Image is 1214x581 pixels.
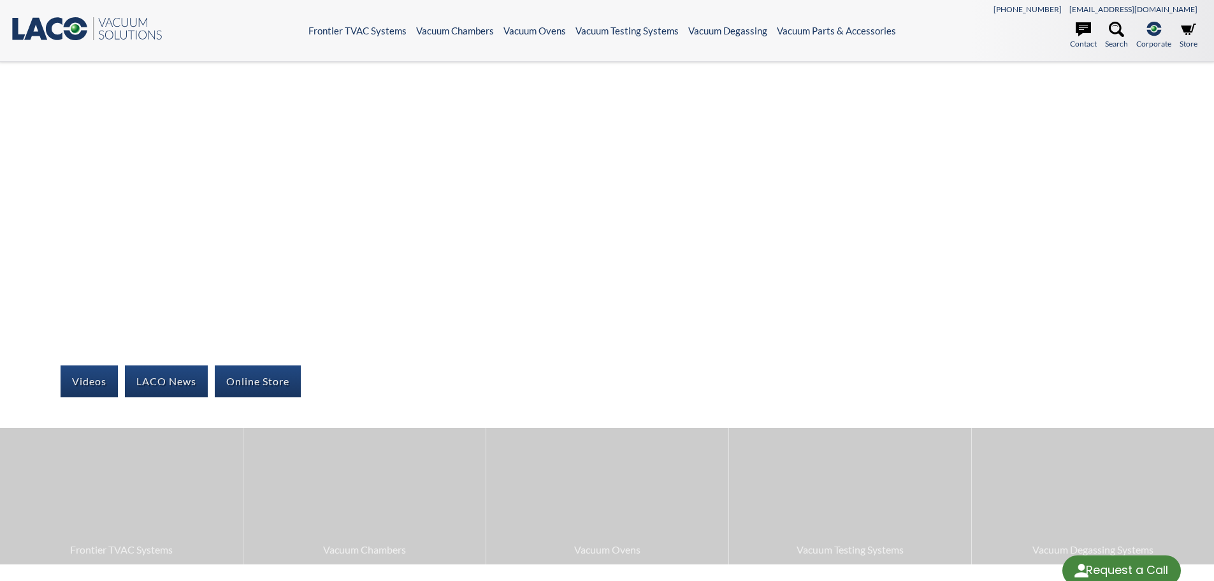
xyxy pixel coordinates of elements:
a: Vacuum Degassing [688,25,767,36]
a: Vacuum Ovens [503,25,566,36]
span: Vacuum Ovens [493,541,722,558]
span: Frontier TVAC Systems [6,541,236,558]
a: Store [1180,22,1197,50]
a: Frontier TVAC Systems [308,25,407,36]
span: Corporate [1136,38,1171,50]
a: [EMAIL_ADDRESS][DOMAIN_NAME] [1069,4,1197,14]
a: Search [1105,22,1128,50]
a: Vacuum Chambers [416,25,494,36]
a: Vacuum Chambers [243,428,486,564]
span: Vacuum Testing Systems [735,541,965,558]
a: Contact [1070,22,1097,50]
a: Vacuum Ovens [486,428,728,564]
a: Vacuum Degassing Systems [972,428,1214,564]
a: Videos [61,365,118,397]
span: Vacuum Degassing Systems [978,541,1208,558]
img: round button [1071,561,1092,581]
a: LACO News [125,365,208,397]
a: Online Store [215,365,301,397]
span: Vacuum Chambers [250,541,479,558]
a: Vacuum Testing Systems [575,25,679,36]
a: Vacuum Parts & Accessories [777,25,896,36]
a: Vacuum Testing Systems [729,428,971,564]
a: [PHONE_NUMBER] [994,4,1062,14]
